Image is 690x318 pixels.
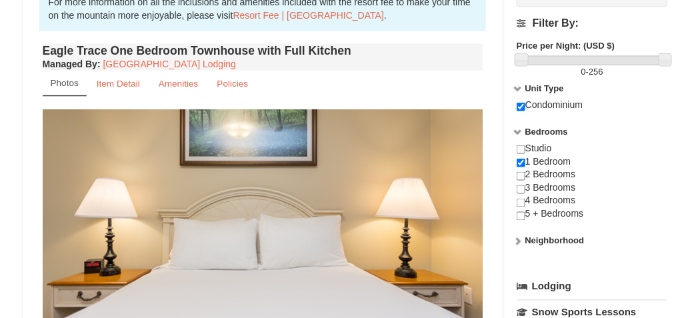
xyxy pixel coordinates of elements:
small: Photos [51,78,79,88]
strong: Neighborhood [525,236,585,246]
a: Lodging [517,275,668,299]
small: Item Detail [97,79,140,89]
a: Policies [208,71,257,97]
a: Item Detail [88,71,149,97]
strong: Price per Night: (USD $) [517,41,615,51]
strong: Unit Type [525,83,564,93]
h4: Eagle Trace One Bedroom Townhouse with Full Kitchen [43,44,483,57]
strong: : [43,59,101,69]
a: Amenities [150,71,207,97]
span: 256 [589,67,603,77]
small: Amenities [159,79,199,89]
span: Managed By [43,59,97,69]
div: Studio 1 Bedroom 2 Bedrooms 3 Bedrooms 4 Bedrooms 5 + Bedrooms [517,142,668,235]
div: Condominium [517,99,668,125]
span: 0 [581,67,586,77]
label: - [517,65,668,79]
small: Policies [217,79,248,89]
strong: Bedrooms [525,127,568,137]
a: Photos [43,71,87,97]
a: [GEOGRAPHIC_DATA] Lodging [103,59,236,69]
h4: Filter By: [517,17,668,29]
a: Resort Fee | [GEOGRAPHIC_DATA] [233,10,384,21]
